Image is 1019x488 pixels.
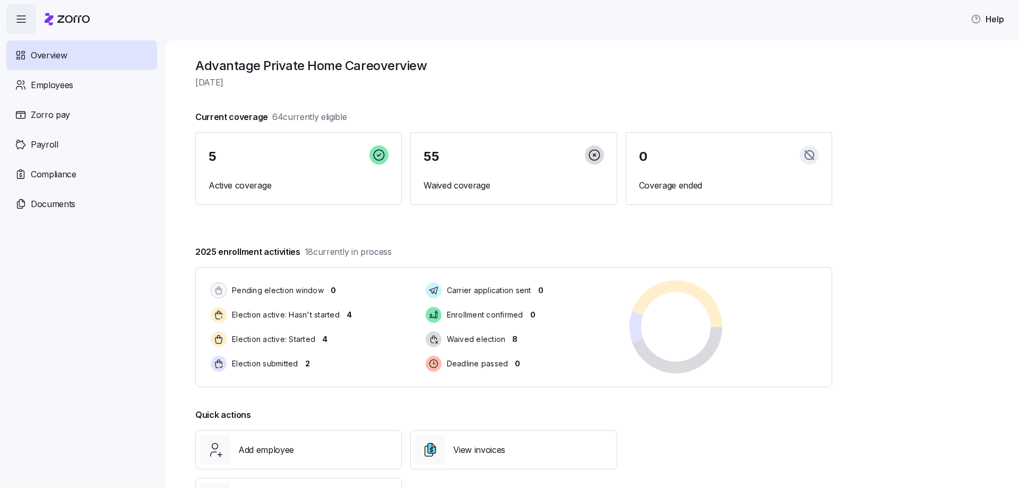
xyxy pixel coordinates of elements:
span: 0 [538,285,543,296]
a: Payroll [6,130,157,159]
span: Enrollment confirmed [444,310,523,320]
span: Employees [31,79,73,92]
a: Compliance [6,159,157,189]
span: [DATE] [195,76,832,89]
span: Add employee [238,443,294,457]
span: 2 [305,358,310,369]
span: 18 currently in process [305,245,392,259]
span: 0 [639,150,647,163]
span: Election active: Hasn't started [229,310,340,320]
a: Zorro pay [6,100,157,130]
span: Active coverage [209,179,388,192]
a: Documents [6,189,157,219]
span: Payroll [31,138,58,151]
span: 0 [331,285,336,296]
a: Employees [6,70,157,100]
span: Current coverage [195,110,347,124]
span: Waived coverage [424,179,603,192]
span: Deadline passed [444,358,508,369]
a: Overview [6,40,157,70]
span: Help [971,13,1004,25]
span: 4 [322,334,327,345]
span: 2025 enrollment activities [195,245,392,259]
span: 5 [209,150,217,163]
span: Pending election window [229,285,324,296]
span: Documents [31,198,75,211]
span: 0 [515,358,520,369]
span: 0 [530,310,536,320]
h1: Advantage Private Home Care overview [195,57,832,74]
span: Carrier application sent [444,285,531,296]
button: Help [962,8,1013,30]
span: Quick actions [195,408,251,422]
span: View invoices [453,443,505,457]
span: Coverage ended [639,179,819,192]
span: Zorro pay [31,108,70,122]
span: 8 [512,334,517,345]
span: Election active: Started [229,334,315,345]
span: Compliance [31,168,76,181]
span: Waived election [444,334,506,345]
span: 64 currently eligible [272,110,347,124]
span: 55 [424,150,439,163]
span: Election submitted [229,358,298,369]
span: Overview [31,49,67,62]
span: 4 [347,310,352,320]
